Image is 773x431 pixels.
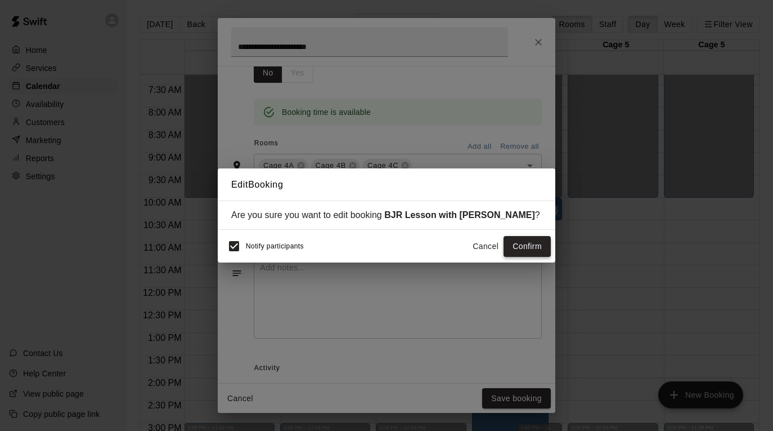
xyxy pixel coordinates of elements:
strong: BJR Lesson with [PERSON_NAME] [384,210,535,220]
div: Are you sure you want to edit booking ? [231,210,542,220]
h2: Edit Booking [218,168,555,201]
span: Notify participants [246,243,304,251]
button: Confirm [504,236,551,257]
button: Cancel [468,236,504,257]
